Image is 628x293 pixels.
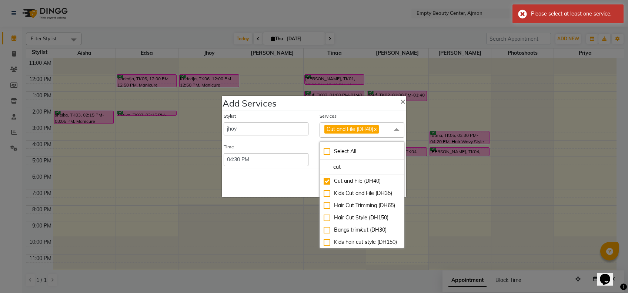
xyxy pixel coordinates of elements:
label: Services [320,113,337,119]
a: x [373,126,377,132]
h4: Add Services [223,97,277,110]
input: multiselect-search [324,163,400,171]
div: Hair Cut Style (DH150) [324,214,400,222]
div: Hair Cut Trimming (DH65) [324,202,400,209]
iframe: chat widget [597,263,621,286]
button: Close [394,91,411,111]
span: Cut and File (DH40) [327,126,373,132]
label: Time [224,144,234,150]
div: Kids Cut and File (DH35) [324,189,400,197]
span: × [400,95,405,107]
div: Select All [324,148,400,155]
div: Bangs trim/cut (DH30) [324,226,400,234]
div: Please select at least one service. [531,10,618,18]
label: Stylist [224,113,236,119]
div: Cut and File (DH40) [324,177,400,185]
div: Kids hair cut style (DH150) [324,238,400,246]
